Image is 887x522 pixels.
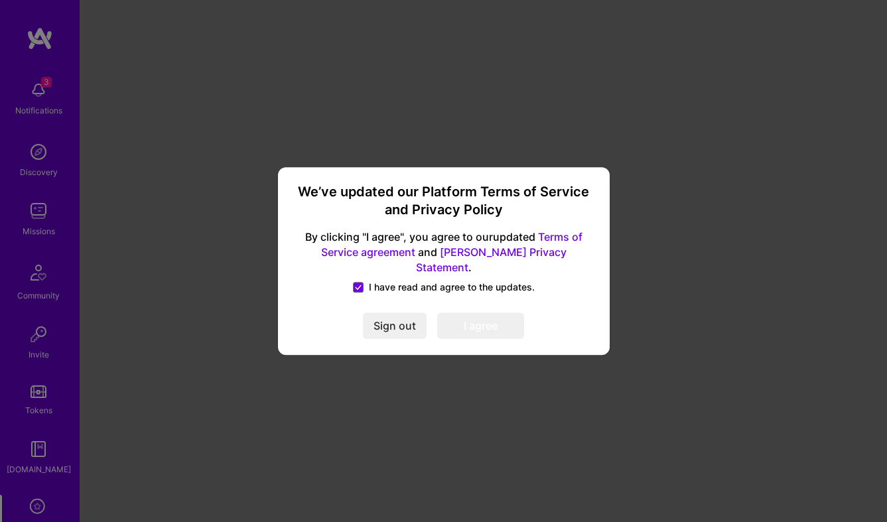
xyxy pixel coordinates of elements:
h3: We’ve updated our Platform Terms of Service and Privacy Policy [294,183,594,220]
span: I have read and agree to the updates. [369,281,535,294]
a: [PERSON_NAME] Privacy Statement [416,245,567,274]
a: Terms of Service agreement [321,231,582,259]
button: Sign out [363,312,427,339]
button: I agree [437,312,524,339]
span: By clicking "I agree", you agree to our updated and . [294,230,594,276]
